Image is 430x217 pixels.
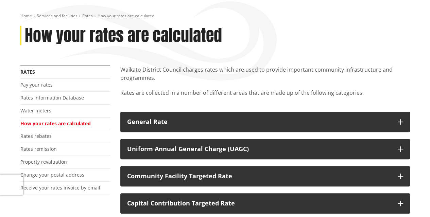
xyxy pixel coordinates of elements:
span: How your rates are calculated [98,13,154,19]
button: Capital Contribution Targeted Rate [120,193,410,214]
button: General Rate [120,112,410,132]
a: Property revaluation [20,159,67,165]
div: Community Facility Targeted Rate [127,173,391,180]
p: Rates are collected in a number of different areas that are made up of the following categories. [120,89,410,105]
p: Waikato District Council charges rates which are used to provide important community infrastructu... [120,66,410,82]
h1: How your rates are calculated [25,26,222,46]
a: How your rates are calculated [20,120,91,127]
a: Services and facilities [37,13,78,19]
a: Rates [20,69,35,75]
iframe: Messenger Launcher [399,188,423,213]
a: Rates rebates [20,133,52,139]
nav: breadcrumb [20,13,410,19]
a: Pay your rates [20,82,53,88]
a: Home [20,13,32,19]
button: Community Facility Targeted Rate [120,166,410,186]
a: Receive your rates invoice by email [20,184,100,191]
div: Uniform Annual General Charge (UAGC) [127,146,391,152]
a: Change your postal address [20,171,84,178]
div: General Rate [127,119,391,125]
button: Uniform Annual General Charge (UAGC) [120,139,410,159]
a: Water meters [20,107,51,114]
a: Rates [82,13,93,19]
a: Rates Information Database [20,94,84,101]
div: Capital Contribution Targeted Rate [127,200,391,207]
a: Rates remission [20,146,57,152]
